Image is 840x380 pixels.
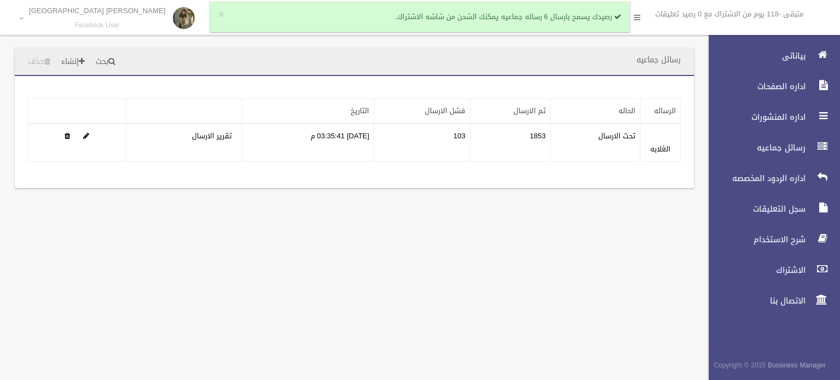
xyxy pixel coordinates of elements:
a: بياناتى [699,44,840,68]
a: اداره المنشورات [699,105,840,129]
a: Edit [83,129,89,143]
span: رسائل جماعيه [699,142,809,153]
label: تحت الارسال [598,130,635,143]
div: رصيدك يسمح بارسال 6 رساله جماعيه يمكنك الشحن من شاشه الاشتراك. [210,2,630,32]
a: فشل الارسال [425,104,465,118]
th: الحاله [550,99,640,124]
p: [PERSON_NAME] [GEOGRAPHIC_DATA] [29,7,165,15]
a: تم الارسال [514,104,546,118]
a: اداره الردود المخصصه [699,166,840,190]
th: الرساله [640,99,681,124]
span: Copyright © 2015 [714,359,766,371]
a: رسائل جماعيه [699,136,840,160]
span: اداره المنشورات [699,112,809,122]
span: بياناتى [699,50,809,61]
a: شرح الاستخدام [699,227,840,252]
span: شرح الاستخدام [699,234,809,245]
span: الاتصال بنا [699,295,809,306]
span: اداره الردود المخصصه [699,173,809,184]
td: [DATE] 03:35:41 م [242,124,374,162]
a: الاتصال بنا [699,289,840,313]
a: التاريخ [351,104,369,118]
a: اداره الصفحات [699,74,840,98]
strong: Bussiness Manager [768,359,826,371]
button: × [218,9,224,20]
span: الاشتراك [699,265,809,276]
span: سجل التعليقات [699,203,809,214]
a: إنشاء [57,52,89,72]
a: الغلابه [650,142,670,156]
a: بحث [91,52,120,72]
td: 103 [374,124,470,162]
small: Facebook User [29,21,165,30]
span: اداره الصفحات [699,81,809,92]
header: رسائل جماعيه [623,49,694,71]
td: 1853 [470,124,550,162]
a: الاشتراك [699,258,840,282]
a: تقرير الارسال [192,129,232,143]
a: سجل التعليقات [699,197,840,221]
